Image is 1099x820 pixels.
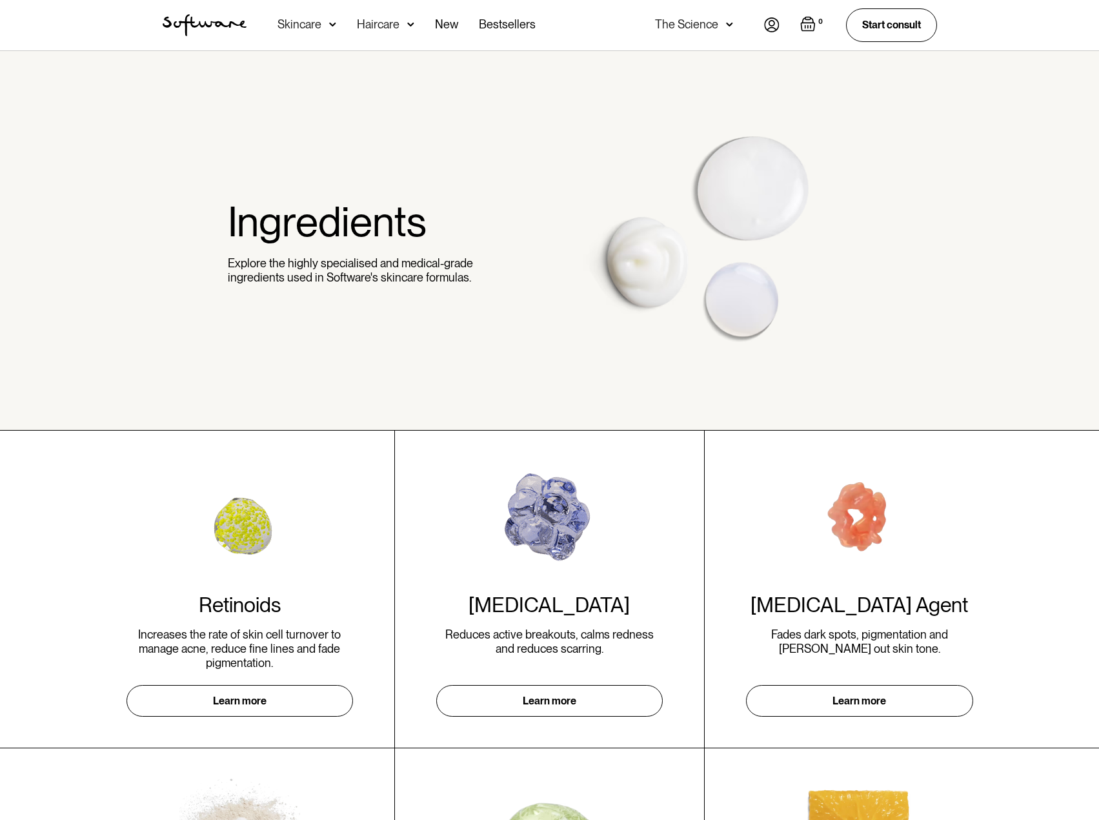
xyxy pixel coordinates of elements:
[126,628,353,670] p: Increases the rate of skin cell turnover to manage acne, reduce fine lines and fade pigmentation.
[436,685,663,717] a: Learn more
[199,593,281,617] h2: Retinoids
[407,18,414,31] img: arrow down
[228,256,479,284] p: Explore the highly specialised and medical-grade ingredients used in Software's skincare formulas.
[746,685,973,717] a: Learn more
[277,18,321,31] div: Skincare
[846,8,937,41] a: Start consult
[655,18,718,31] div: The Science
[228,197,479,247] h1: Ingredients
[329,18,336,31] img: arrow down
[751,593,968,617] h2: [MEDICAL_DATA] Agent
[469,593,630,617] h2: [MEDICAL_DATA]
[800,16,825,34] a: Open cart
[163,14,247,36] img: Software Logo
[357,18,399,31] div: Haircare
[746,628,973,670] p: Fades dark spots, pigmentation and [PERSON_NAME] out skin tone.
[126,685,353,717] a: Learn more
[816,16,825,28] div: 0
[726,18,733,31] img: arrow down
[163,14,247,36] a: home
[436,628,663,670] p: Reduces active breakouts, calms redness and reduces scarring.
